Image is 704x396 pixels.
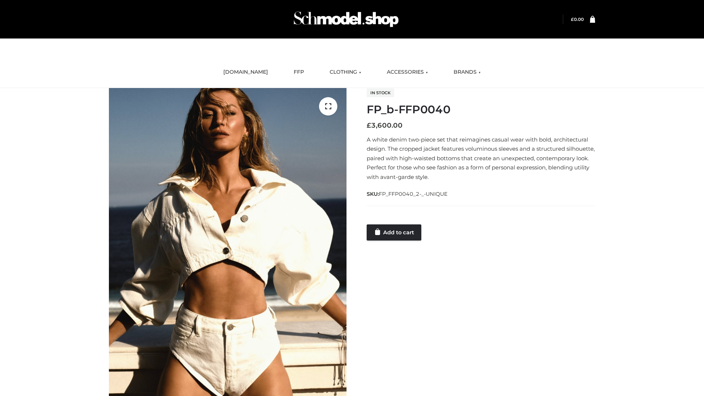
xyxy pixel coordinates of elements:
p: A white denim two-piece set that reimagines casual wear with bold, architectural design. The crop... [367,135,595,182]
span: FP_FFP0040_2-_-UNIQUE [379,191,448,197]
a: Add to cart [367,224,421,241]
a: ACCESSORIES [381,64,433,80]
bdi: 3,600.00 [367,121,403,129]
a: [DOMAIN_NAME] [218,64,274,80]
span: £ [367,121,371,129]
span: In stock [367,88,394,97]
span: £ [571,16,574,22]
a: FFP [288,64,309,80]
bdi: 0.00 [571,16,584,22]
h1: FP_b-FFP0040 [367,103,595,116]
a: CLOTHING [324,64,367,80]
img: Schmodel Admin 964 [291,5,401,34]
a: BRANDS [448,64,486,80]
span: SKU: [367,190,448,198]
a: £0.00 [571,16,584,22]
